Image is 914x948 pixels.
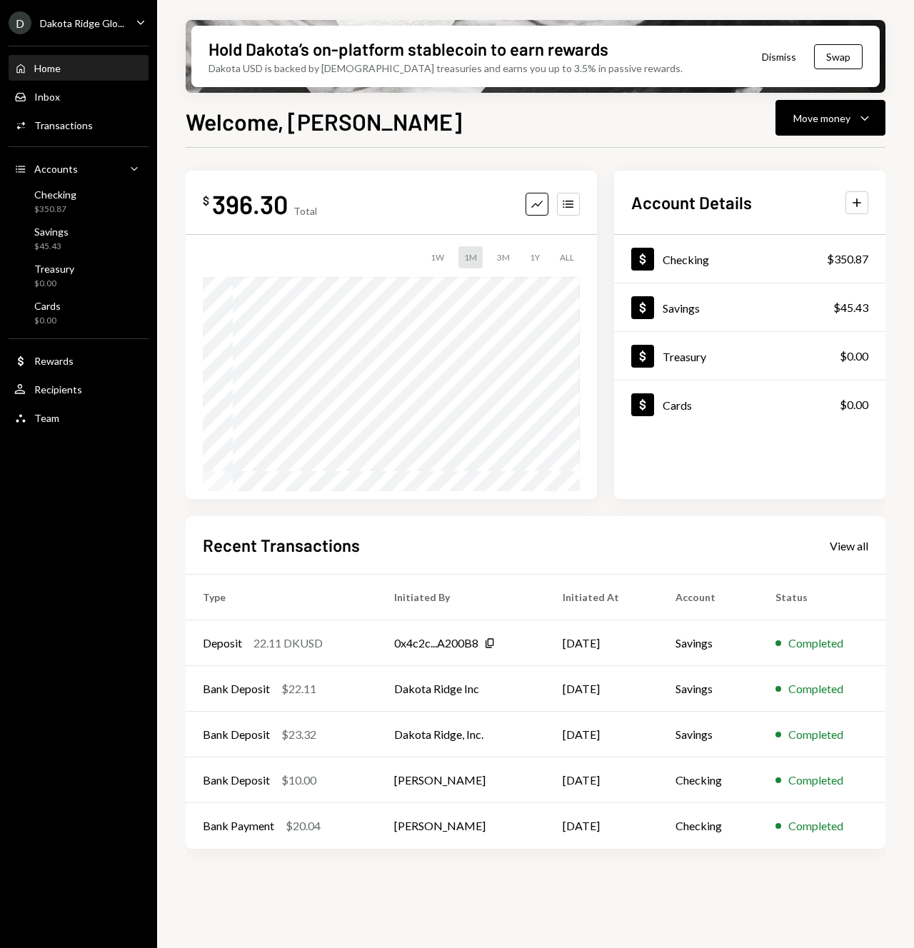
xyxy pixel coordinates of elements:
[34,355,74,367] div: Rewards
[546,712,658,757] td: [DATE]
[203,635,242,652] div: Deposit
[186,107,462,136] h1: Welcome, [PERSON_NAME]
[9,405,149,430] a: Team
[814,44,863,69] button: Swap
[663,350,706,363] div: Treasury
[425,246,450,268] div: 1W
[203,533,360,557] h2: Recent Transactions
[209,37,608,61] div: Hold Dakota’s on-platform stablecoin to earn rewards
[458,246,483,268] div: 1M
[203,726,270,743] div: Bank Deposit
[377,666,546,712] td: Dakota Ridge Inc
[34,263,74,275] div: Treasury
[34,188,76,201] div: Checking
[9,296,149,330] a: Cards$0.00
[34,383,82,395] div: Recipients
[377,803,546,849] td: [PERSON_NAME]
[34,300,61,312] div: Cards
[9,156,149,181] a: Accounts
[524,246,546,268] div: 1Y
[833,299,868,316] div: $45.43
[793,111,850,126] div: Move money
[840,348,868,365] div: $0.00
[631,191,752,214] h2: Account Details
[281,726,316,743] div: $23.32
[546,757,658,803] td: [DATE]
[614,380,885,428] a: Cards$0.00
[546,803,658,849] td: [DATE]
[658,757,758,803] td: Checking
[788,772,843,789] div: Completed
[293,205,317,217] div: Total
[203,772,270,789] div: Bank Deposit
[775,100,885,136] button: Move money
[377,757,546,803] td: [PERSON_NAME]
[758,575,885,620] th: Status
[788,680,843,697] div: Completed
[840,396,868,413] div: $0.00
[281,680,316,697] div: $22.11
[394,635,478,652] div: 0x4c2c...A200B8
[9,258,149,293] a: Treasury$0.00
[377,575,546,620] th: Initiated By
[34,315,61,327] div: $0.00
[9,184,149,218] a: Checking$350.87
[212,188,288,220] div: 396.30
[491,246,516,268] div: 3M
[663,253,709,266] div: Checking
[34,203,76,216] div: $350.87
[788,635,843,652] div: Completed
[9,376,149,402] a: Recipients
[658,575,758,620] th: Account
[658,803,758,849] td: Checking
[614,235,885,283] a: Checking$350.87
[286,817,321,834] div: $20.04
[830,538,868,553] a: View all
[744,40,814,74] button: Dismiss
[34,62,61,74] div: Home
[827,251,868,268] div: $350.87
[554,246,580,268] div: ALL
[34,226,69,238] div: Savings
[614,332,885,380] a: Treasury$0.00
[663,301,700,315] div: Savings
[34,241,69,253] div: $45.43
[281,772,316,789] div: $10.00
[9,55,149,81] a: Home
[9,112,149,138] a: Transactions
[186,575,377,620] th: Type
[9,221,149,256] a: Savings$45.43
[9,11,31,34] div: D
[34,163,78,175] div: Accounts
[9,84,149,109] a: Inbox
[546,620,658,666] td: [DATE]
[34,91,60,103] div: Inbox
[203,817,274,834] div: Bank Payment
[253,635,323,652] div: 22.11 DKUSD
[209,61,683,76] div: Dakota USD is backed by [DEMOGRAPHIC_DATA] treasuries and earns you up to 3.5% in passive rewards.
[663,398,692,412] div: Cards
[34,119,93,131] div: Transactions
[203,193,209,208] div: $
[658,620,758,666] td: Savings
[9,348,149,373] a: Rewards
[377,712,546,757] td: Dakota Ridge, Inc.
[546,666,658,712] td: [DATE]
[40,17,124,29] div: Dakota Ridge Glo...
[788,726,843,743] div: Completed
[830,539,868,553] div: View all
[658,666,758,712] td: Savings
[658,712,758,757] td: Savings
[546,575,658,620] th: Initiated At
[203,680,270,697] div: Bank Deposit
[34,412,59,424] div: Team
[34,278,74,290] div: $0.00
[788,817,843,834] div: Completed
[614,283,885,331] a: Savings$45.43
